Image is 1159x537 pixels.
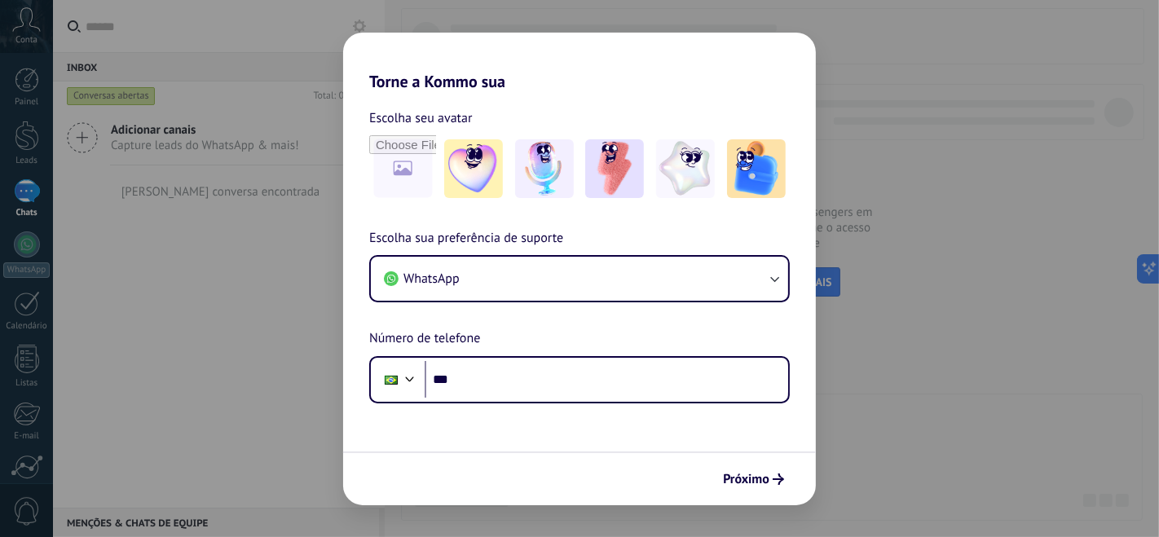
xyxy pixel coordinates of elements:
[343,33,816,91] h2: Torne a Kommo sua
[369,228,563,249] span: Escolha sua preferência de suporte
[371,257,788,301] button: WhatsApp
[376,363,407,397] div: Brazil: + 55
[444,139,503,198] img: -1.jpeg
[515,139,574,198] img: -2.jpeg
[727,139,786,198] img: -5.jpeg
[656,139,715,198] img: -4.jpeg
[723,473,769,485] span: Próximo
[585,139,644,198] img: -3.jpeg
[369,328,480,350] span: Número de telefone
[716,465,791,493] button: Próximo
[403,271,460,287] span: WhatsApp
[369,108,473,129] span: Escolha seu avatar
